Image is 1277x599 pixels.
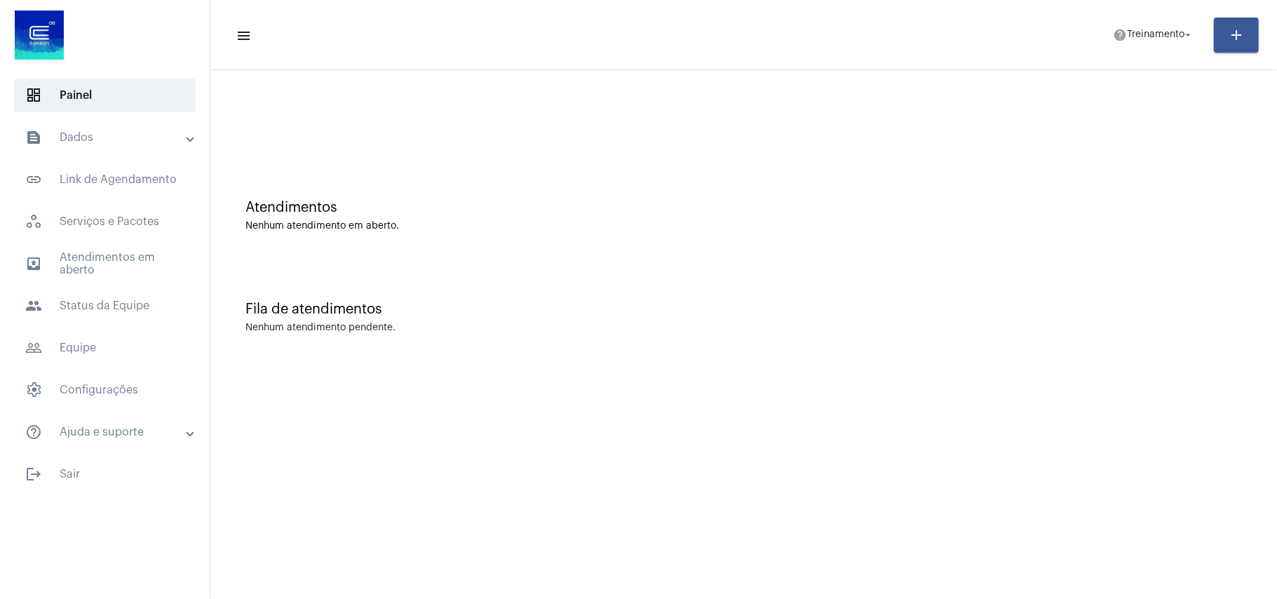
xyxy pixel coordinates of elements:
[14,163,196,196] span: Link de Agendamento
[1113,28,1127,42] mat-icon: help
[245,200,1242,215] div: Atendimentos
[14,247,196,281] span: Atendimentos em aberto
[25,171,42,188] mat-icon: sidenav icon
[1228,27,1245,43] mat-icon: add
[25,129,187,146] mat-panel-title: Dados
[25,424,42,440] mat-icon: sidenav icon
[245,323,396,333] div: Nenhum atendimento pendente.
[25,213,42,230] span: sidenav icon
[25,297,42,314] mat-icon: sidenav icon
[25,339,42,356] mat-icon: sidenav icon
[14,331,196,365] span: Equipe
[25,424,187,440] mat-panel-title: Ajuda e suporte
[14,289,196,323] span: Status da Equipe
[14,373,196,407] span: Configurações
[1104,21,1203,49] button: Treinamento
[14,79,196,112] span: Painel
[1127,30,1184,40] span: Treinamento
[25,255,42,272] mat-icon: sidenav icon
[25,466,42,483] mat-icon: sidenav icon
[11,7,67,63] img: d4669ae0-8c07-2337-4f67-34b0df7f5ae4.jpeg
[245,221,1242,231] div: Nenhum atendimento em aberto.
[14,457,196,491] span: Sair
[25,129,42,146] mat-icon: sidenav icon
[1182,29,1194,41] mat-icon: arrow_drop_down
[14,205,196,238] span: Serviços e Pacotes
[25,87,42,104] span: sidenav icon
[245,302,1242,317] div: Fila de atendimentos
[25,382,42,398] span: sidenav icon
[8,121,210,154] mat-expansion-panel-header: sidenav iconDados
[236,27,250,44] mat-icon: sidenav icon
[8,415,210,449] mat-expansion-panel-header: sidenav iconAjuda e suporte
